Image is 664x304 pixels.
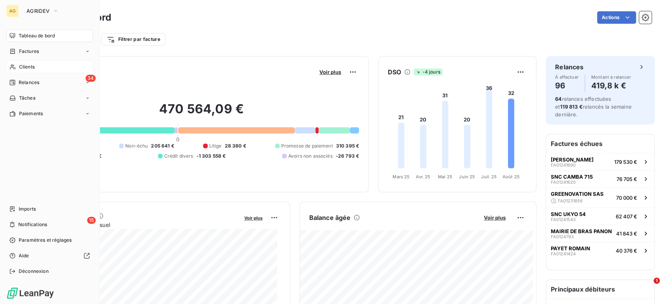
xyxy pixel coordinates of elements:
[86,75,96,82] span: 34
[225,142,246,149] span: 28 380 €
[597,11,636,24] button: Actions
[591,79,631,92] h4: 419,8 k €
[551,156,594,163] span: [PERSON_NAME]
[616,230,637,237] span: 41 843 €
[317,69,343,76] button: Voir plus
[336,142,359,149] span: 310 395 €
[19,206,36,213] span: Imports
[6,76,93,89] a: 34Relances
[551,180,576,185] span: FA01241620
[551,228,612,234] span: MAIRIE DE BRAS PANON
[44,221,239,229] span: Chiffre d'affaires mensuel
[555,62,583,72] h6: Relances
[196,153,226,160] span: -1 303 558 €
[546,280,654,299] h6: Principaux débiteurs
[555,96,562,102] span: 64
[551,211,586,217] span: SNC UKYO 54
[546,187,654,207] button: GREENOVATION SASFA0123185670 000 €
[459,174,475,179] tspan: Juin 25
[560,104,582,110] span: 119 813 €
[6,92,93,104] a: Tâches
[616,213,637,220] span: 62 407 €
[503,174,520,179] tspan: Août 25
[546,225,654,242] button: MAIRIE DE BRAS PANONFA012479341 843 €
[558,199,583,203] span: FA01231856
[551,217,576,222] span: FA01241543
[19,79,39,86] span: Relances
[6,30,93,42] a: Tableau de bord
[616,195,637,201] span: 70 000 €
[546,207,654,225] button: SNC UKYO 54FA0124154362 407 €
[551,234,574,239] span: FA0124793
[392,174,410,179] tspan: Mars 25
[19,48,39,55] span: Factures
[242,214,265,221] button: Voir plus
[416,174,430,179] tspan: Avr. 25
[288,153,333,160] span: Avoirs non associés
[19,237,72,244] span: Paramètres et réglages
[555,79,578,92] h4: 96
[19,32,55,39] span: Tableau de bord
[19,95,35,102] span: Tâches
[638,278,656,296] iframe: Intercom live chat
[19,63,35,70] span: Clients
[546,134,654,153] h6: Factures échues
[546,153,654,170] button: [PERSON_NAME]FA01241690179 530 €
[18,221,47,228] span: Notifications
[614,159,637,165] span: 179 530 €
[546,170,654,187] button: SNC CAMBA 715FA0124162076 705 €
[19,252,29,259] span: Aide
[546,242,654,259] button: PAYET ROMAINFA0124142440 376 €
[617,176,637,182] span: 76 705 €
[244,215,263,221] span: Voir plus
[438,174,452,179] tspan: Mai 25
[551,174,593,180] span: SNC CAMBA 715
[19,268,49,275] span: Déconnexion
[6,250,93,262] a: Aide
[176,136,179,142] span: 0
[309,213,351,222] h6: Balance âgée
[551,191,604,197] span: GREENOVATION SAS
[653,278,660,284] span: 1
[6,107,93,120] a: Paiements
[551,163,576,167] span: FA01241690
[281,142,333,149] span: Promesse de paiement
[6,45,93,58] a: Factures
[164,153,193,160] span: Crédit divers
[102,33,165,46] button: Filtrer par facture
[616,248,637,254] span: 40 376 €
[336,153,359,160] span: -26 793 €
[151,142,174,149] span: 205 641 €
[125,142,148,149] span: Non-échu
[555,96,632,118] span: relances effectuées et relancés la semaine dernière.
[481,174,497,179] tspan: Juil. 25
[6,234,93,246] a: Paramètres et réglages
[319,69,341,75] span: Voir plus
[6,5,19,17] div: AG
[44,101,359,125] h2: 470 564,09 €
[413,69,442,76] span: -4 jours
[388,67,401,77] h6: DSO
[26,8,49,14] span: AGRIDEV
[551,245,590,251] span: PAYET ROMAIN
[6,61,93,73] a: Clients
[6,287,54,299] img: Logo LeanPay
[482,214,508,221] button: Voir plus
[484,214,506,221] span: Voir plus
[591,75,631,79] span: Montant à relancer
[551,251,576,256] span: FA01241424
[555,75,578,79] span: À effectuer
[6,203,93,215] a: Imports
[19,110,43,117] span: Paiements
[87,217,96,224] span: 15
[209,142,222,149] span: Litige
